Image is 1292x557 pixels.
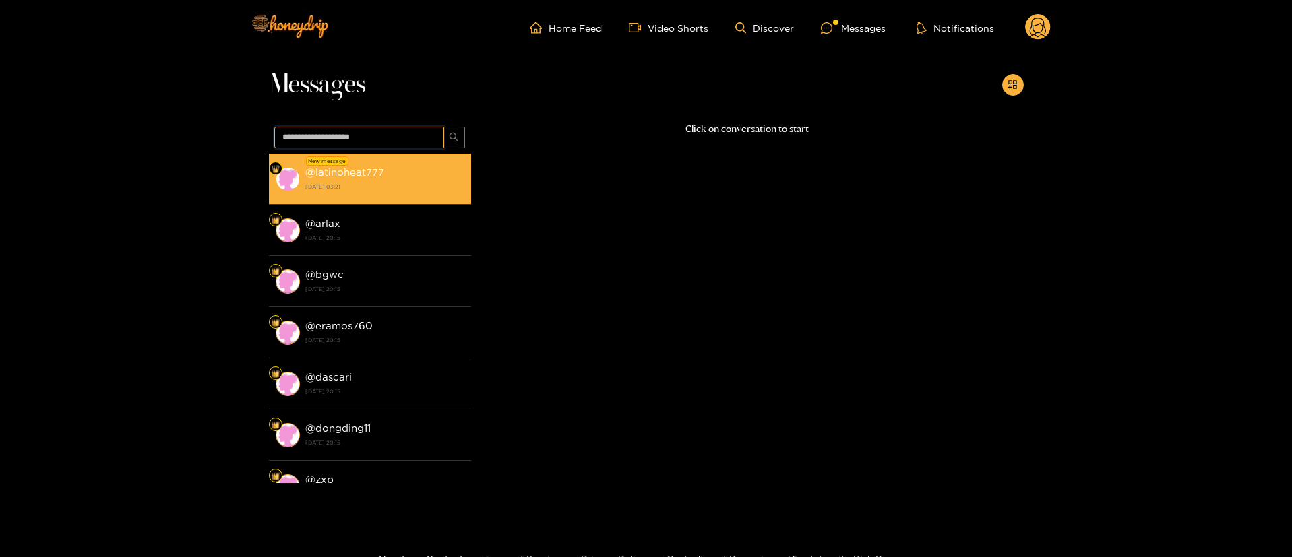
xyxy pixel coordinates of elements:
[305,473,334,485] strong: @ zxp
[276,474,300,498] img: conversation
[913,21,998,34] button: Notifications
[276,321,300,345] img: conversation
[272,165,280,173] img: Fan Level
[530,22,549,34] span: home
[272,267,280,275] img: Fan Level
[276,372,300,396] img: conversation
[735,22,794,34] a: Discover
[272,319,280,327] img: Fan Level
[305,166,384,178] strong: @ latinoheat777
[821,20,886,36] div: Messages
[272,216,280,224] img: Fan Level
[272,472,280,480] img: Fan Level
[305,320,373,331] strong: @ eramos760
[276,218,300,242] img: conversation
[306,156,348,166] div: New message
[471,121,1024,137] p: Click on conversation to start
[305,334,464,346] strong: [DATE] 20:15
[443,127,465,148] button: search
[305,371,352,383] strong: @ dascari
[1002,74,1024,96] button: appstore-add
[305,269,344,280] strong: @ bgwc
[449,132,459,143] span: search
[276,167,300,191] img: conversation
[305,436,464,449] strong: [DATE] 20:15
[629,22,648,34] span: video-camera
[276,269,300,294] img: conversation
[276,423,300,447] img: conversation
[305,283,464,295] strong: [DATE] 20:15
[305,385,464,397] strong: [DATE] 20:15
[272,421,280,429] img: Fan Level
[305,232,464,244] strong: [DATE] 20:15
[305,422,371,434] strong: @ dongding11
[272,370,280,378] img: Fan Level
[305,181,464,193] strong: [DATE] 03:21
[1008,79,1018,91] span: appstore-add
[269,69,365,101] span: Messages
[629,22,708,34] a: Video Shorts
[305,218,340,229] strong: @ arlax
[530,22,602,34] a: Home Feed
